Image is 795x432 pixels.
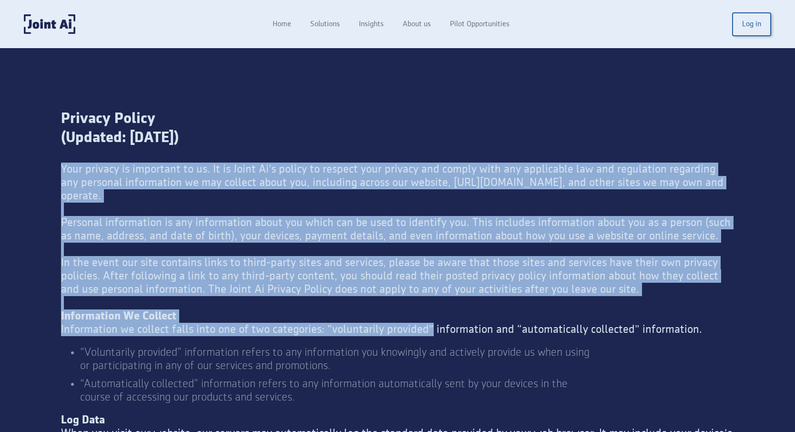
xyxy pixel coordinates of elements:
[61,109,734,163] div: Privacy Policy (Updated: [DATE])
[263,15,301,33] a: Home
[61,414,105,426] strong: Log Data
[732,12,771,36] a: Log in
[24,14,75,34] a: home
[440,15,519,33] a: Pilot Opportunities
[393,15,440,33] a: About us
[61,163,734,336] div: Your privacy is important to us. It is Joint Ai's policy to respect your privacy and comply with ...
[349,15,393,33] a: Insights
[61,310,176,322] strong: Information We Collect
[301,15,349,33] a: Solutions
[80,346,600,372] li: “Voluntarily provided” information refers to any information you knowingly and actively provide u...
[80,377,600,404] li: “Automatically collected” information refers to any information automatically sent by your device...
